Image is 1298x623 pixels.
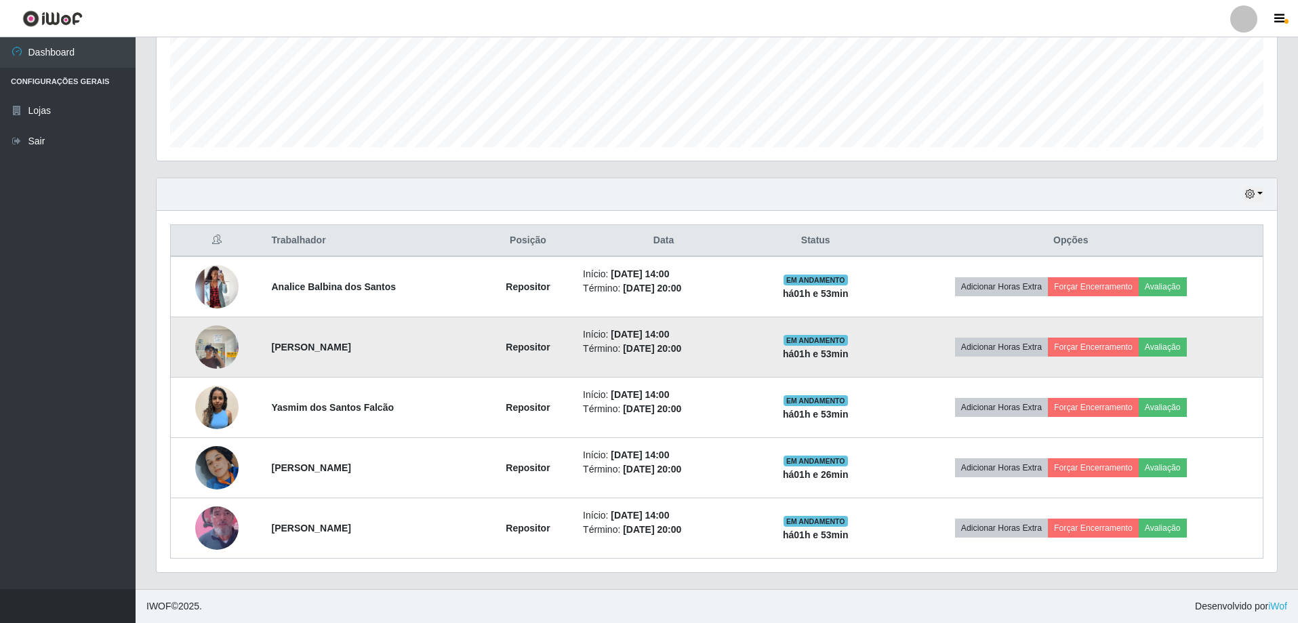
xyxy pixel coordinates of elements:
[879,225,1263,257] th: Opções
[1195,599,1287,614] span: Desenvolvido por
[271,281,396,292] strong: Analice Balbina dos Santos
[583,267,744,281] li: Início:
[623,524,681,535] time: [DATE] 20:00
[955,458,1048,477] button: Adicionar Horas Extra
[506,342,550,353] strong: Repositor
[506,523,550,534] strong: Repositor
[22,10,83,27] img: CoreUI Logo
[611,449,669,460] time: [DATE] 14:00
[1048,519,1139,538] button: Forçar Encerramento
[1048,277,1139,296] button: Forçar Encerramento
[611,510,669,521] time: [DATE] 14:00
[583,508,744,523] li: Início:
[506,462,550,473] strong: Repositor
[506,402,550,413] strong: Repositor
[195,489,239,567] img: 1752090635186.jpeg
[1048,338,1139,357] button: Forçar Encerramento
[1139,277,1187,296] button: Avaliação
[623,283,681,294] time: [DATE] 20:00
[783,409,849,420] strong: há 01 h e 53 min
[583,523,744,537] li: Término:
[784,456,848,466] span: EM ANDAMENTO
[271,342,350,353] strong: [PERSON_NAME]
[583,281,744,296] li: Término:
[611,268,669,279] time: [DATE] 14:00
[583,388,744,402] li: Início:
[1268,601,1287,611] a: iWof
[195,318,239,376] img: 1750536972899.jpeg
[575,225,752,257] th: Data
[611,389,669,400] time: [DATE] 14:00
[481,225,575,257] th: Posição
[146,601,171,611] span: IWOF
[955,338,1048,357] button: Adicionar Horas Extra
[583,402,744,416] li: Término:
[583,342,744,356] li: Término:
[1048,458,1139,477] button: Forçar Encerramento
[1139,338,1187,357] button: Avaliação
[195,265,239,308] img: 1750188779989.jpeg
[195,429,239,506] img: 1751568893291.jpeg
[583,327,744,342] li: Início:
[1139,458,1187,477] button: Avaliação
[611,329,669,340] time: [DATE] 14:00
[271,523,350,534] strong: [PERSON_NAME]
[784,516,848,527] span: EM ANDAMENTO
[955,398,1048,417] button: Adicionar Horas Extra
[583,462,744,477] li: Término:
[146,599,202,614] span: © 2025 .
[263,225,481,257] th: Trabalhador
[784,275,848,285] span: EM ANDAMENTO
[623,464,681,475] time: [DATE] 20:00
[195,386,239,429] img: 1751205248263.jpeg
[955,519,1048,538] button: Adicionar Horas Extra
[783,529,849,540] strong: há 01 h e 53 min
[583,448,744,462] li: Início:
[783,348,849,359] strong: há 01 h e 53 min
[955,277,1048,296] button: Adicionar Horas Extra
[623,343,681,354] time: [DATE] 20:00
[271,402,394,413] strong: Yasmim dos Santos Falcão
[1139,398,1187,417] button: Avaliação
[506,281,550,292] strong: Repositor
[752,225,879,257] th: Status
[1139,519,1187,538] button: Avaliação
[783,288,849,299] strong: há 01 h e 53 min
[623,403,681,414] time: [DATE] 20:00
[271,462,350,473] strong: [PERSON_NAME]
[783,469,849,480] strong: há 01 h e 26 min
[1048,398,1139,417] button: Forçar Encerramento
[784,395,848,406] span: EM ANDAMENTO
[784,335,848,346] span: EM ANDAMENTO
